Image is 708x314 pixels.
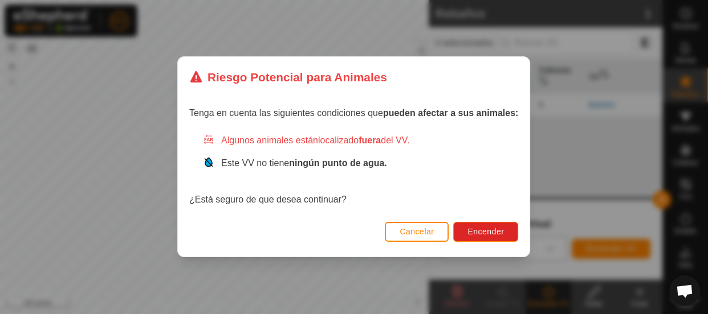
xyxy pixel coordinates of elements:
[359,136,381,146] strong: fuera
[189,109,518,118] span: Tenga en cuenta las siguientes condiciones que
[383,109,518,118] strong: pueden afectar a sus animales:
[290,159,388,168] strong: ningún punto de agua.
[454,222,519,242] button: Encender
[203,134,518,148] div: Algunos animales están
[669,275,700,306] div: Chat abierto
[189,134,518,207] div: ¿Está seguro de que desea continuar?
[468,228,504,237] span: Encender
[400,228,434,237] span: Cancelar
[221,159,387,168] span: Este VV no tiene
[385,222,449,242] button: Cancelar
[318,136,409,146] span: localizado del VV.
[189,68,387,86] div: Riesgo Potencial para Animales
